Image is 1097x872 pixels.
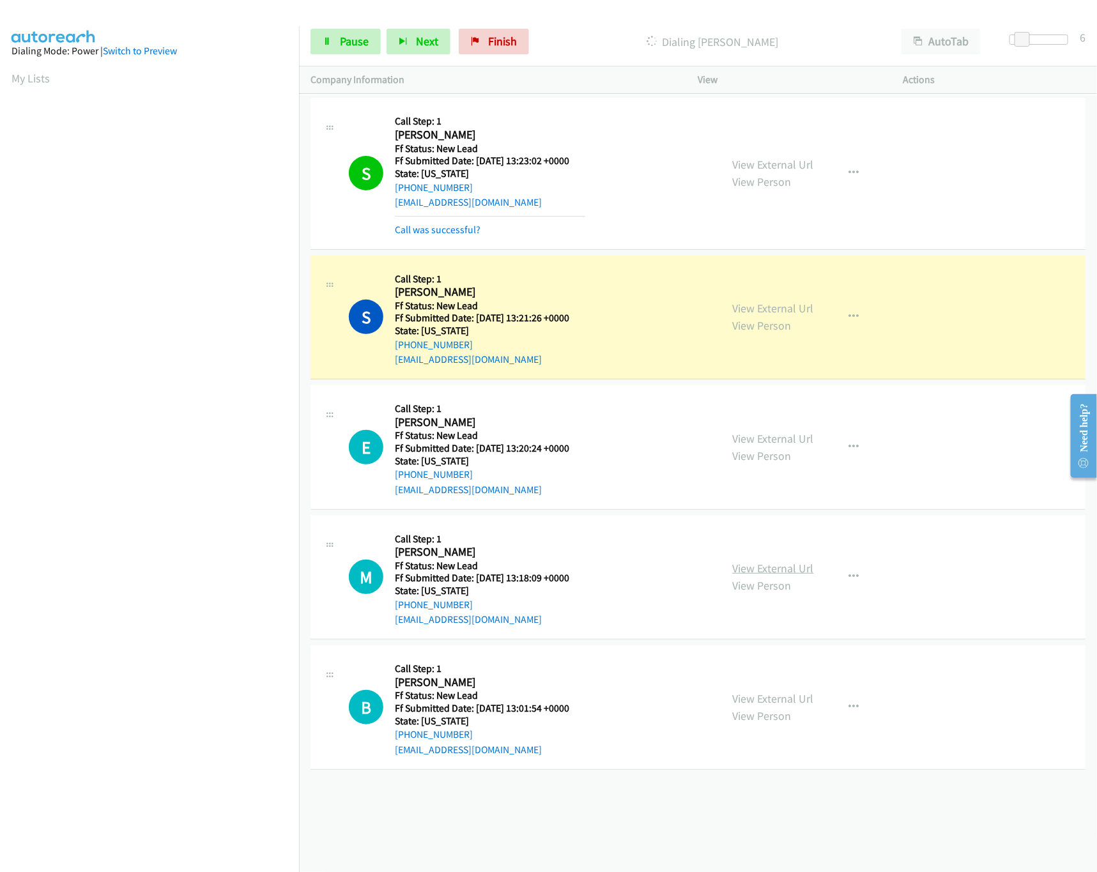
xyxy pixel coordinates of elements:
[546,33,878,50] p: Dialing [PERSON_NAME]
[395,312,585,325] h5: Ff Submitted Date: [DATE] 13:21:26 +0000
[395,689,585,702] h5: Ff Status: New Lead
[349,560,383,594] div: The call is yet to be attempted
[901,29,981,54] button: AutoTab
[395,402,585,415] h5: Call Step: 1
[733,431,814,446] a: View External Url
[733,708,792,723] a: View Person
[395,572,585,585] h5: Ff Submitted Date: [DATE] 13:18:09 +0000
[488,34,517,49] span: Finish
[395,599,473,611] a: [PHONE_NUMBER]
[395,325,585,337] h5: State: [US_STATE]
[395,128,585,142] h2: [PERSON_NAME]
[1061,385,1097,487] iframe: Resource Center
[1080,29,1085,46] div: 6
[103,45,177,57] a: Switch to Preview
[733,561,814,576] a: View External Url
[387,29,450,54] button: Next
[395,155,585,167] h5: Ff Submitted Date: [DATE] 13:23:02 +0000
[395,468,473,480] a: [PHONE_NUMBER]
[395,196,542,208] a: [EMAIL_ADDRESS][DOMAIN_NAME]
[395,662,585,675] h5: Call Step: 1
[733,157,814,172] a: View External Url
[12,98,299,705] iframe: Dialpad
[733,578,792,593] a: View Person
[395,702,585,715] h5: Ff Submitted Date: [DATE] 13:01:54 +0000
[340,34,369,49] span: Pause
[733,174,792,189] a: View Person
[395,744,542,756] a: [EMAIL_ADDRESS][DOMAIN_NAME]
[349,430,383,464] h1: E
[416,34,438,49] span: Next
[349,690,383,724] h1: B
[12,43,288,59] div: Dialing Mode: Power |
[698,72,880,88] p: View
[395,300,585,312] h5: Ff Status: New Lead
[395,728,473,740] a: [PHONE_NUMBER]
[395,224,480,236] a: Call was successful?
[395,142,585,155] h5: Ff Status: New Lead
[395,167,585,180] h5: State: [US_STATE]
[395,339,473,351] a: [PHONE_NUMBER]
[395,585,585,597] h5: State: [US_STATE]
[395,533,585,546] h5: Call Step: 1
[311,29,381,54] a: Pause
[395,181,473,194] a: [PHONE_NUMBER]
[395,560,585,572] h5: Ff Status: New Lead
[395,455,585,468] h5: State: [US_STATE]
[349,560,383,594] h1: M
[395,442,585,455] h5: Ff Submitted Date: [DATE] 13:20:24 +0000
[395,415,585,430] h2: [PERSON_NAME]
[395,353,542,365] a: [EMAIL_ADDRESS][DOMAIN_NAME]
[459,29,529,54] a: Finish
[349,156,383,190] h1: S
[311,72,675,88] p: Company Information
[12,71,50,86] a: My Lists
[733,301,814,316] a: View External Url
[733,448,792,463] a: View Person
[395,675,585,690] h2: [PERSON_NAME]
[349,430,383,464] div: The call is yet to be attempted
[349,300,383,334] h1: S
[395,715,585,728] h5: State: [US_STATE]
[395,285,585,300] h2: [PERSON_NAME]
[395,545,585,560] h2: [PERSON_NAME]
[395,115,585,128] h5: Call Step: 1
[903,72,1085,88] p: Actions
[395,273,585,286] h5: Call Step: 1
[733,318,792,333] a: View Person
[395,484,542,496] a: [EMAIL_ADDRESS][DOMAIN_NAME]
[395,429,585,442] h5: Ff Status: New Lead
[395,613,542,625] a: [EMAIL_ADDRESS][DOMAIN_NAME]
[733,691,814,706] a: View External Url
